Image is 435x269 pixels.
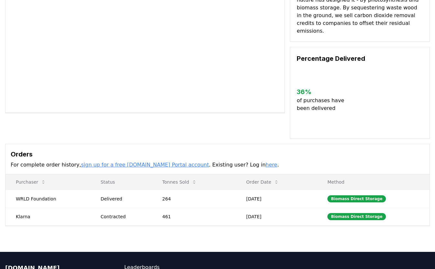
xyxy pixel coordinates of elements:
[241,176,284,188] button: Order Date
[322,179,424,185] p: Method
[327,213,386,220] div: Biomass Direct Storage
[152,208,236,225] td: 461
[5,208,90,225] td: Klarna
[236,208,317,225] td: [DATE]
[152,190,236,208] td: 264
[297,54,423,63] h3: Percentage Delivered
[11,176,51,188] button: Purchaser
[11,149,424,159] h3: Orders
[101,213,147,220] div: Contracted
[297,87,348,97] h3: 36 %
[157,176,202,188] button: Tonnes Sold
[297,97,348,112] p: of purchases have been delivered
[5,190,90,208] td: WRLD Foundation
[101,196,147,202] div: Delivered
[327,195,386,202] div: Biomass Direct Storage
[266,162,277,168] a: here
[81,162,209,168] a: sign up for a free [DOMAIN_NAME] Portal account
[11,161,424,169] p: For complete order history, . Existing user? Log in .
[95,179,147,185] p: Status
[236,190,317,208] td: [DATE]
